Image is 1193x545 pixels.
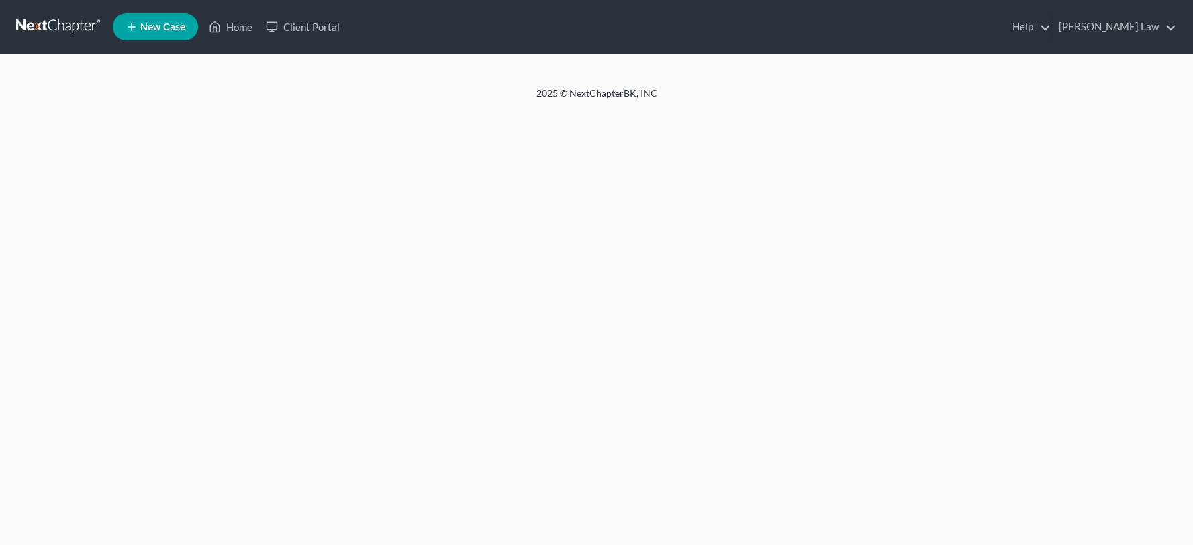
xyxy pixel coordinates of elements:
[1006,15,1051,39] a: Help
[113,13,198,40] new-legal-case-button: New Case
[214,87,980,111] div: 2025 © NextChapterBK, INC
[1052,15,1176,39] a: [PERSON_NAME] Law
[259,15,346,39] a: Client Portal
[202,15,259,39] a: Home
